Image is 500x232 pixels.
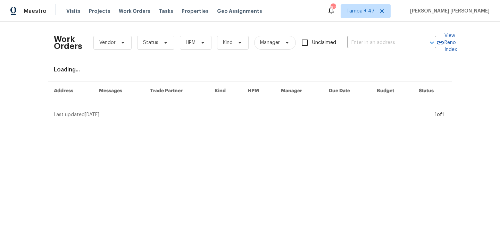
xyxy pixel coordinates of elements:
th: Status [413,82,452,100]
th: Due Date [323,82,371,100]
span: Work Orders [119,8,150,15]
span: Vendor [99,39,116,46]
th: Address [48,82,93,100]
div: 628 [331,4,335,11]
span: HPM [186,39,195,46]
th: Messages [93,82,144,100]
th: Trade Partner [144,82,209,100]
th: Kind [209,82,242,100]
span: [PERSON_NAME] [PERSON_NAME] [407,8,490,15]
h2: Work Orders [54,36,82,50]
th: HPM [242,82,275,100]
span: Tasks [159,9,173,14]
span: Kind [223,39,233,46]
span: Geo Assignments [217,8,262,15]
div: Last updated [54,111,433,118]
th: Budget [371,82,413,100]
span: Manager [260,39,280,46]
span: Projects [89,8,110,15]
span: Properties [182,8,209,15]
button: Open [427,38,437,48]
a: View Reno Index [436,32,457,53]
span: Unclaimed [312,39,336,46]
span: Tampa + 47 [347,8,375,15]
span: [DATE] [85,112,99,117]
th: Manager [275,82,323,100]
span: Maestro [24,8,47,15]
span: Visits [66,8,81,15]
span: Status [143,39,158,46]
div: 1 of 1 [435,111,444,118]
input: Enter in an address [347,37,417,48]
div: Loading... [54,66,446,73]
